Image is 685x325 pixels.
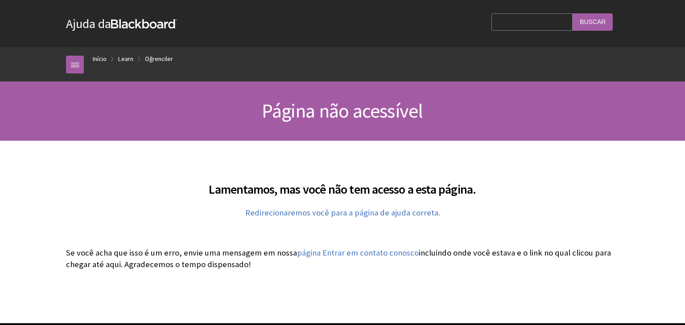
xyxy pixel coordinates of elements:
[111,19,177,28] strong: Blackboard
[66,16,177,32] a: Ajuda daBlackboard
[297,248,419,258] a: página Entrar em contato conosco
[262,98,423,123] span: Página não acessível
[66,169,619,199] h2: Lamentamos, mas você não tem acesso a esta página.
[66,247,619,270] p: Se você acha que isso é um erro, envie uma mensagem em nossa incluindo onde você estava e o link ...
[118,53,133,65] a: Learn
[245,207,440,218] a: Redirecionaremos você para a página de ajuda correta.
[573,13,613,31] input: Buscar
[145,53,173,65] a: Öğrenciler
[93,53,107,65] a: Início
